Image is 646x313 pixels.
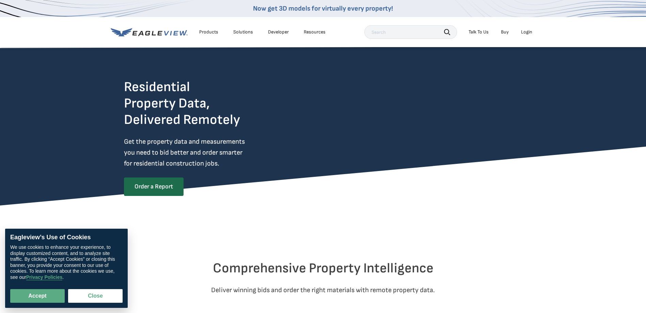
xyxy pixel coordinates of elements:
[124,79,240,128] h2: Residential Property Data, Delivered Remotely
[124,260,522,276] h2: Comprehensive Property Intelligence
[304,29,326,35] div: Resources
[469,29,489,35] div: Talk To Us
[521,29,532,35] div: Login
[199,29,218,35] div: Products
[364,25,457,39] input: Search
[501,29,509,35] a: Buy
[268,29,289,35] a: Developer
[124,177,184,196] a: Order a Report
[253,4,393,13] a: Now get 3D models for virtually every property!
[124,285,522,296] p: Deliver winning bids and order the right materials with remote property data.
[124,136,273,169] p: Get the property data and measurements you need to bid better and order smarter for residential c...
[233,29,253,35] div: Solutions
[26,275,63,281] a: Privacy Policies
[68,289,123,303] button: Close
[10,289,65,303] button: Accept
[10,234,123,241] div: Eagleview’s Use of Cookies
[10,245,123,281] div: We use cookies to enhance your experience, to display customized content, and to analyze site tra...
